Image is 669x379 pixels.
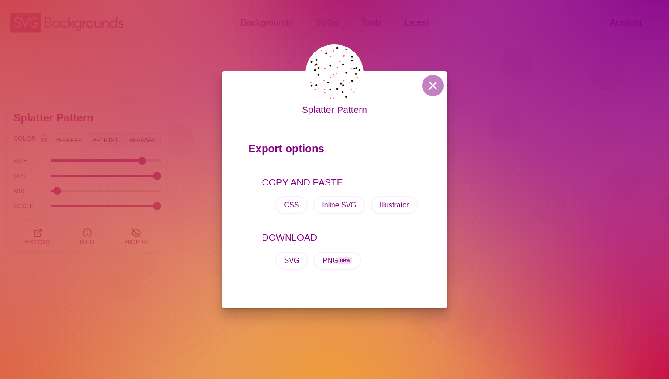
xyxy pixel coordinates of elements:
[249,138,421,164] p: Export options
[313,196,365,214] button: Inline SVG
[275,196,308,214] button: CSS
[371,196,418,214] button: Illustrator
[275,252,309,270] button: SVG
[262,175,421,189] p: COPY AND PASTE
[338,257,352,264] span: new
[313,252,361,270] button: PNGnew
[302,103,367,117] p: Splatter Pattern
[305,44,364,103] img: black and red spatter drops on white
[262,230,421,245] p: DOWNLOAD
